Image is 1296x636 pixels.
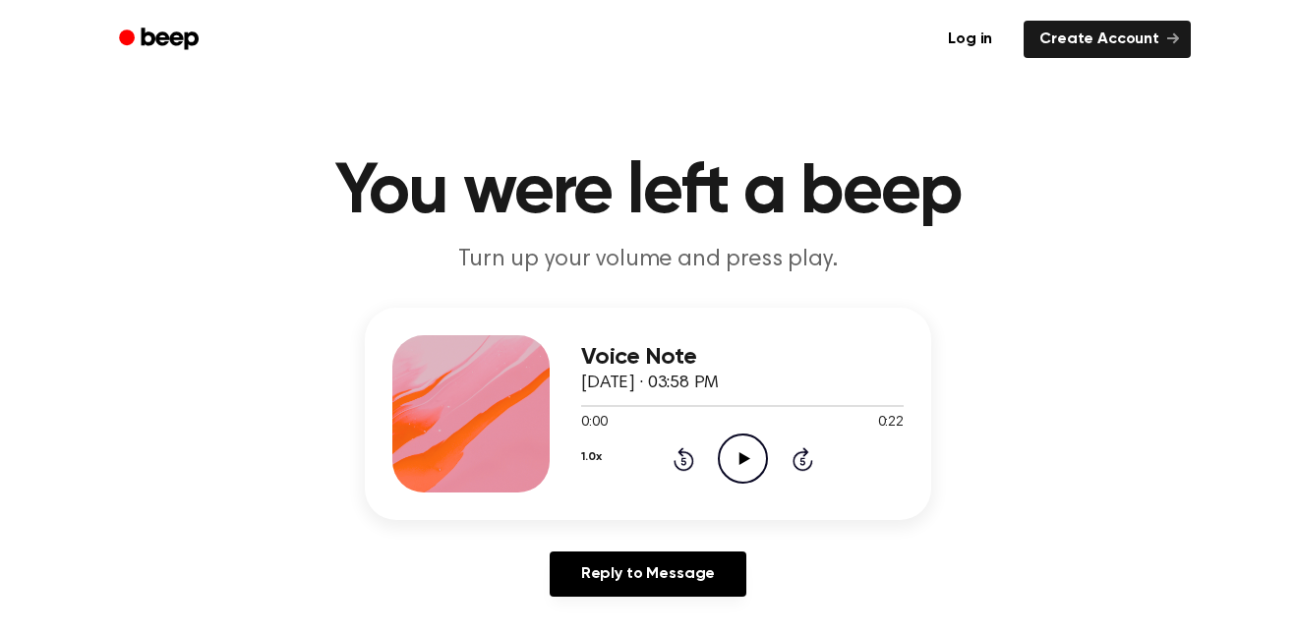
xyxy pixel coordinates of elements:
button: 1.0x [581,440,601,474]
p: Turn up your volume and press play. [270,244,1026,276]
a: Log in [928,17,1012,62]
h3: Voice Note [581,344,904,371]
h1: You were left a beep [145,157,1151,228]
a: Create Account [1024,21,1191,58]
span: 0:22 [878,413,904,434]
span: [DATE] · 03:58 PM [581,375,719,392]
span: 0:00 [581,413,607,434]
a: Beep [105,21,216,59]
a: Reply to Message [550,551,746,597]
